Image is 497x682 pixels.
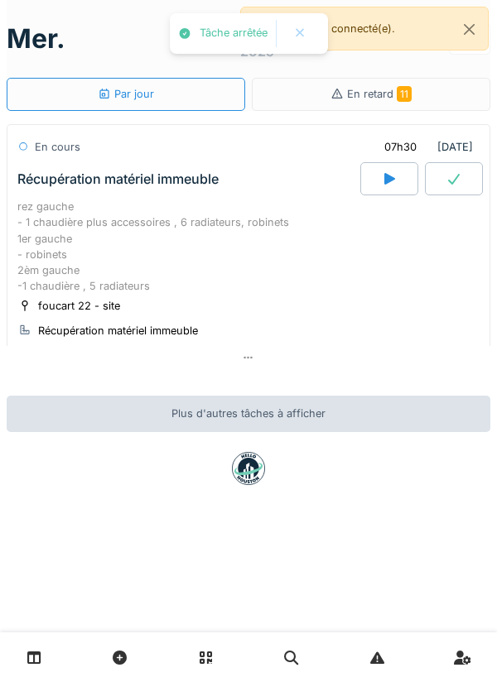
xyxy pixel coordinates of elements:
div: Vous êtes déjà connecté(e). [240,7,489,50]
div: Tâche arrêtée [200,26,268,41]
div: Plus d'autres tâches à afficher [7,396,490,431]
div: En cours [35,139,80,155]
img: badge-BVDL4wpA.svg [232,452,265,485]
div: Récupération matériel immeuble [17,171,219,187]
div: 07h30 [384,139,417,155]
button: Close [451,7,488,51]
h1: mer. [7,23,65,55]
div: foucart 22 - site [38,298,120,314]
span: En retard [347,88,412,100]
div: rez gauche - 1 chaudière plus accessoires , 6 radiateurs, robinets 1er gauche - robinets 2èm gauc... [17,199,480,294]
div: Récupération matériel immeuble [38,323,198,339]
div: [DATE] [370,132,480,162]
div: Par jour [98,86,154,102]
span: 11 [397,86,412,102]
